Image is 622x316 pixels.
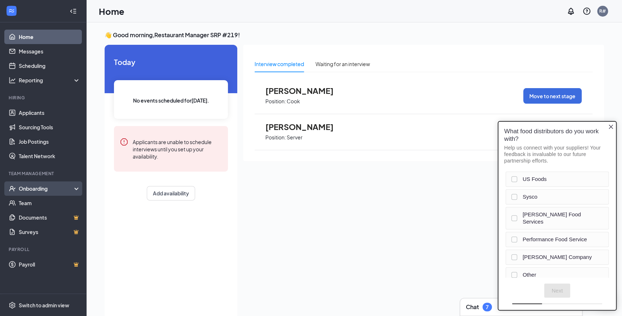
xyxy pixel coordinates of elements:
div: Reporting [19,77,81,84]
a: Job Postings [19,134,80,149]
svg: Settings [9,302,16,309]
svg: WorkstreamLogo [8,7,15,14]
p: Cook [287,98,300,105]
a: Home [19,30,80,44]
div: Interview completed [255,60,304,68]
a: DocumentsCrown [19,210,80,225]
p: Position: [265,98,286,105]
a: Team [19,196,80,210]
a: PayrollCrown [19,257,80,272]
svg: Collapse [70,8,77,15]
iframe: Sprig User Feedback Dialog [492,116,622,316]
svg: QuestionInfo [582,7,591,16]
a: Scheduling [19,59,80,73]
div: Switch to admin view [19,302,69,309]
div: R# [599,8,606,14]
div: Hiring [9,95,79,101]
p: Server [287,134,303,141]
a: Applicants [19,105,80,120]
h3: Chat [466,303,479,311]
div: Applicants are unable to schedule interviews until you set up your availability. [133,138,222,160]
a: SurveysCrown [19,225,80,239]
button: Add availability [147,186,195,200]
a: Messages [19,44,80,59]
h1: Home [99,5,124,17]
svg: Notifications [566,7,575,16]
div: Waiting for an interview [316,60,370,68]
div: 7 [486,304,489,310]
div: Team Management [9,170,79,177]
div: Payroll [9,246,79,252]
svg: Analysis [9,77,16,84]
span: No events scheduled for [DATE] . [133,96,209,104]
span: [PERSON_NAME] [265,86,345,95]
h3: 👋 Good morning, Restaurant Manager SRP #219 ! [105,31,604,39]
svg: UserCheck [9,185,16,192]
a: Sourcing Tools [19,120,80,134]
button: Move to next stage [523,88,582,104]
a: Talent Network [19,149,80,163]
span: Today [114,56,228,68]
span: [PERSON_NAME] [265,122,345,131]
p: Position: [265,134,286,141]
svg: Error [120,138,128,146]
div: Onboarding [19,185,74,192]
